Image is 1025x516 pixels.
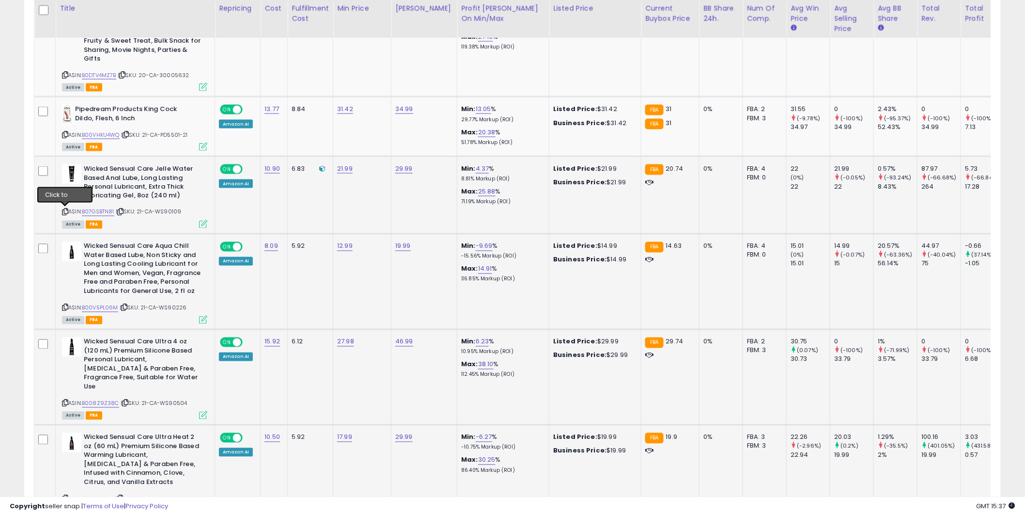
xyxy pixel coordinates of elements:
div: $31.42 [553,105,634,113]
a: 4.37 [476,164,489,174]
div: 0% [703,338,735,346]
a: Privacy Policy [125,501,168,511]
div: FBM: 3 [747,346,779,355]
div: % [461,128,542,146]
div: % [461,164,542,182]
div: 34.97 [791,123,830,131]
b: Max: [461,360,478,369]
b: Min: [461,433,476,442]
small: (-95.37%) [884,114,911,122]
a: B07GSBTN81 [82,208,114,216]
div: 33.79 [834,355,873,364]
b: Min: [461,164,476,173]
a: 29.99 [395,433,413,442]
div: 8.43% [878,182,917,191]
div: 0% [703,105,735,113]
b: Min: [461,242,476,251]
small: Avg BB Share. [878,24,884,32]
b: Wicked Sensual Care Ultra Heat 2 oz (60 mL) Premium Silicone Based Warming Lubricant, [MEDICAL_DA... [84,433,202,489]
p: 112.45% Markup (ROI) [461,371,542,378]
div: 264 [921,182,961,191]
div: 6.83 [292,164,326,173]
b: Pipedream Products King Cock Dildo, Flesh, 6 Inch [75,105,193,125]
div: 22 [791,164,830,173]
div: % [461,105,542,123]
div: [PERSON_NAME] [395,3,453,14]
div: ASIN: [62,242,207,323]
div: % [461,456,542,474]
a: 46.99 [395,337,413,347]
div: 6.68 [965,355,1004,364]
img: 31isfj6+U2L._SL40_.jpg [62,433,81,452]
span: All listings currently available for purchase on Amazon [62,221,84,229]
span: FBA [86,221,102,229]
a: B00VHKU4WQ [82,131,120,139]
div: 44.97 [921,242,961,251]
span: 31 [666,118,672,128]
div: 15.01 [791,242,830,251]
a: 13.05 [476,104,491,114]
a: 31.42 [337,104,353,114]
span: | SKU: 21-CA-WS90109 [116,208,181,216]
p: 51.78% Markup (ROI) [461,139,542,146]
a: 8.09 [264,242,278,251]
small: (-100%) [928,114,950,122]
p: -10.75% Markup (ROI) [461,444,542,451]
small: (0%) [791,251,804,259]
span: ON [221,165,233,174]
span: ON [221,243,233,251]
div: 19.99 [834,451,873,460]
span: ON [221,106,233,114]
div: 5.73 [965,164,1004,173]
div: 2.43% [878,105,917,113]
span: FBA [86,316,102,324]
div: Amazon AI [219,353,253,361]
div: 22 [791,182,830,191]
small: (-66.68%) [928,174,956,181]
div: $31.42 [553,119,634,128]
div: 0 [965,105,1004,113]
strong: Copyright [10,501,45,511]
div: 5.92 [292,433,326,442]
a: 6.23 [476,337,489,347]
b: Listed Price: [553,242,597,251]
div: $29.99 [553,351,634,360]
span: 20.74 [666,164,683,173]
div: 100.16 [921,433,961,442]
div: FBM: 3 [747,442,779,451]
a: 38.10 [478,360,494,370]
a: -9.69 [476,242,493,251]
span: All listings currently available for purchase on Amazon [62,412,84,420]
div: 2% [878,451,917,460]
div: 22 [834,182,873,191]
span: | SKU: 21-CA-WS90226 [120,304,186,312]
b: Min: [461,104,476,113]
small: (-9.78%) [797,114,820,122]
span: FBA [86,412,102,420]
p: 71.19% Markup (ROI) [461,199,542,206]
a: 17.99 [337,433,352,442]
div: 34.99 [921,123,961,131]
b: Min: [461,337,476,346]
div: FBA: 4 [747,164,779,173]
img: 31s3dlKM-+L._SL40_.jpg [62,164,81,184]
a: 19.99 [395,242,411,251]
div: FBA: 2 [747,338,779,346]
div: Cost [264,3,283,14]
small: (-0.05%) [840,174,865,181]
a: 21.99 [337,164,353,174]
p: 8.81% Markup (ROI) [461,176,542,182]
b: Listed Price: [553,337,597,346]
div: 52.43% [878,123,917,131]
b: Wicked Sensual Care Ultra 4 oz (120 mL) Premium Silicone Based Personal Lubricant, [MEDICAL_DATA]... [84,338,202,394]
small: (-66.84%) [971,174,999,181]
div: 20.57% [878,242,917,251]
small: FBA [645,242,663,253]
div: 22.94 [791,451,830,460]
b: Business Price: [553,351,606,360]
small: (-100%) [928,347,950,355]
p: 10.95% Markup (ROI) [461,349,542,355]
div: ASIN: [62,338,207,419]
small: (37.14%) [971,251,994,259]
div: Amazon AI [219,448,253,457]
